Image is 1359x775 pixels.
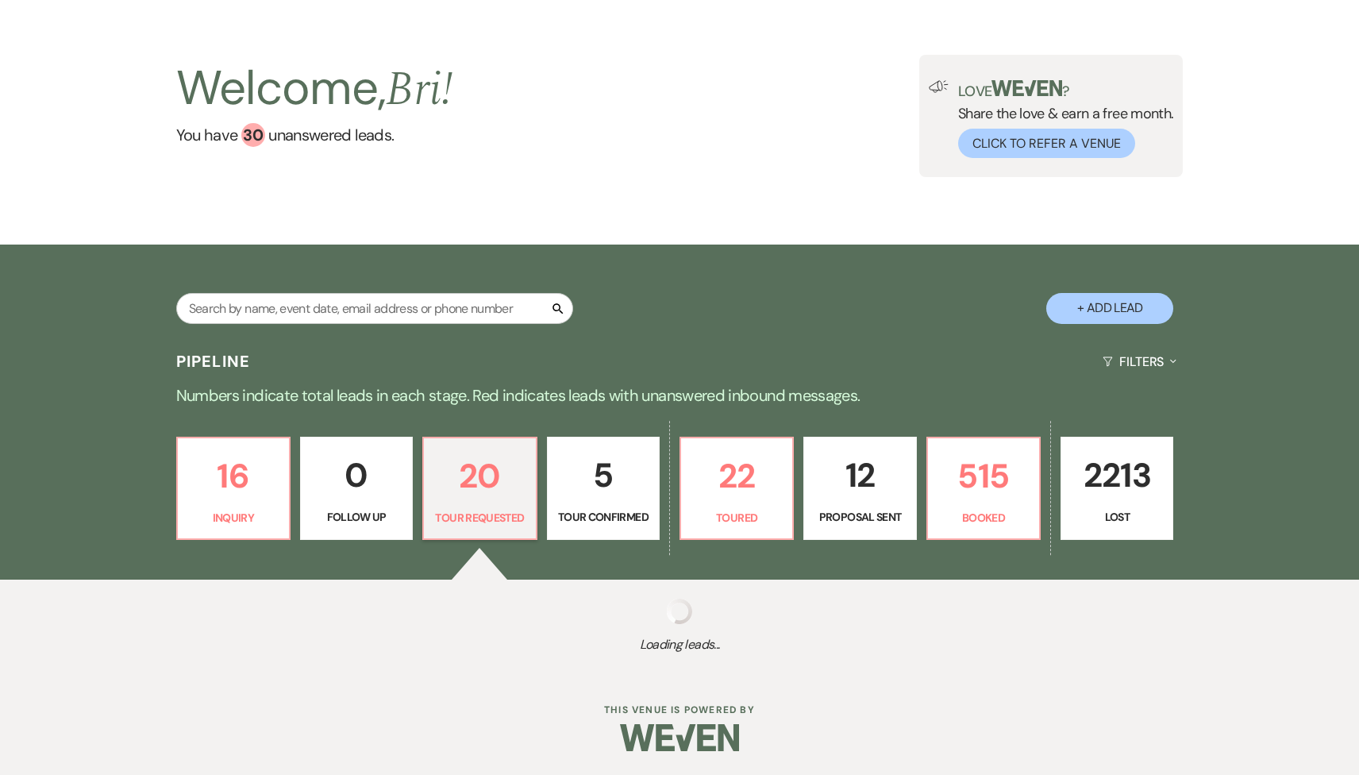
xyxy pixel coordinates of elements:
p: 22 [691,449,783,503]
a: 2213Lost [1061,437,1173,540]
p: Inquiry [187,509,279,526]
img: weven-logo-green.svg [991,80,1062,96]
p: 5 [557,449,649,502]
p: Booked [937,509,1030,526]
button: Click to Refer a Venue [958,129,1135,158]
input: Search by name, event date, email address or phone number [176,293,573,324]
img: loading spinner [667,599,692,624]
p: Toured [691,509,783,526]
a: 16Inquiry [176,437,291,540]
p: Proposal Sent [814,508,906,526]
a: 22Toured [679,437,794,540]
button: + Add Lead [1046,293,1173,324]
h2: Welcome, [176,55,452,123]
p: Tour Confirmed [557,508,649,526]
a: 0Follow Up [300,437,413,540]
p: Love ? [958,80,1174,98]
a: 20Tour Requested [422,437,537,540]
div: Share the love & earn a free month. [949,80,1174,158]
span: Loading leads... [68,635,1292,654]
button: Filters [1096,341,1183,383]
div: 30 [241,123,265,147]
p: 16 [187,449,279,503]
p: 12 [814,449,906,502]
img: loud-speaker-illustration.svg [929,80,949,93]
p: Lost [1071,508,1163,526]
span: Bri ! [386,53,452,126]
a: 515Booked [926,437,1041,540]
a: You have 30 unanswered leads. [176,123,452,147]
p: Follow Up [310,508,402,526]
p: Tour Requested [433,509,526,526]
p: 0 [310,449,402,502]
h3: Pipeline [176,350,251,372]
a: 5Tour Confirmed [547,437,660,540]
p: 20 [433,449,526,503]
p: 2213 [1071,449,1163,502]
p: Numbers indicate total leads in each stage. Red indicates leads with unanswered inbound messages. [108,383,1251,408]
a: 12Proposal Sent [803,437,916,540]
p: 515 [937,449,1030,503]
img: Weven Logo [620,710,739,765]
